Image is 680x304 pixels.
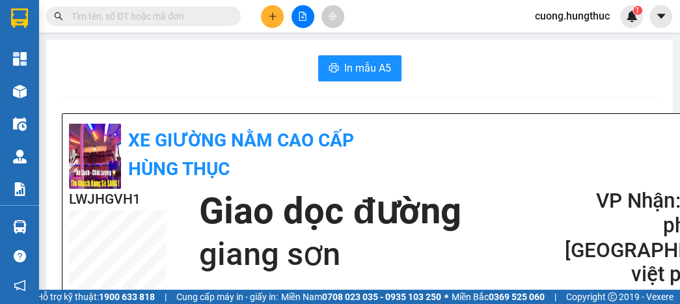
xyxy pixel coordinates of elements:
[13,52,27,66] img: dashboard-icon
[13,117,27,131] img: warehouse-icon
[72,9,225,23] input: Tìm tên, số ĐT hoặc mã đơn
[524,8,620,24] span: cuong.hungthuc
[321,5,344,28] button: aim
[489,292,545,302] strong: 0369 525 060
[7,44,105,66] h2: LWJHGVH1
[13,220,27,234] img: warehouse-icon
[165,290,167,304] span: |
[54,12,63,21] span: search
[452,290,545,304] span: Miền Bắc
[554,290,556,304] span: |
[444,294,448,299] span: ⚪️
[69,124,121,189] img: logo.jpg
[199,189,461,234] h1: Giao dọc đường
[268,12,277,21] span: plus
[635,6,640,15] span: 1
[344,60,391,76] span: In mẫu A5
[13,85,27,98] img: warehouse-icon
[11,8,28,28] img: logo-vxr
[608,292,617,301] span: copyright
[36,290,155,304] span: Hỗ trợ kỹ thuật:
[329,62,339,75] span: printer
[261,5,284,28] button: plus
[69,189,167,210] h2: LWJHGVH1
[281,290,441,304] span: Miền Nam
[328,12,337,21] span: aim
[14,250,26,262] span: question-circle
[13,150,27,163] img: warehouse-icon
[199,234,461,275] h1: giang sơn
[633,6,642,15] sup: 1
[655,10,667,22] span: caret-down
[176,290,278,304] span: Cung cấp máy in - giấy in:
[128,130,353,180] b: XE GIƯỜNG NẰM CAO CẤP HÙNG THỤC
[626,10,638,22] img: icon-new-feature
[298,12,307,21] span: file-add
[14,279,26,292] span: notification
[68,44,240,134] h1: Giao dọc đường
[318,55,401,81] button: printerIn mẫu A5
[99,292,155,302] strong: 1900 633 818
[292,5,314,28] button: file-add
[13,182,27,196] img: solution-icon
[649,5,672,28] button: caret-down
[322,292,441,302] strong: 0708 023 035 - 0935 103 250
